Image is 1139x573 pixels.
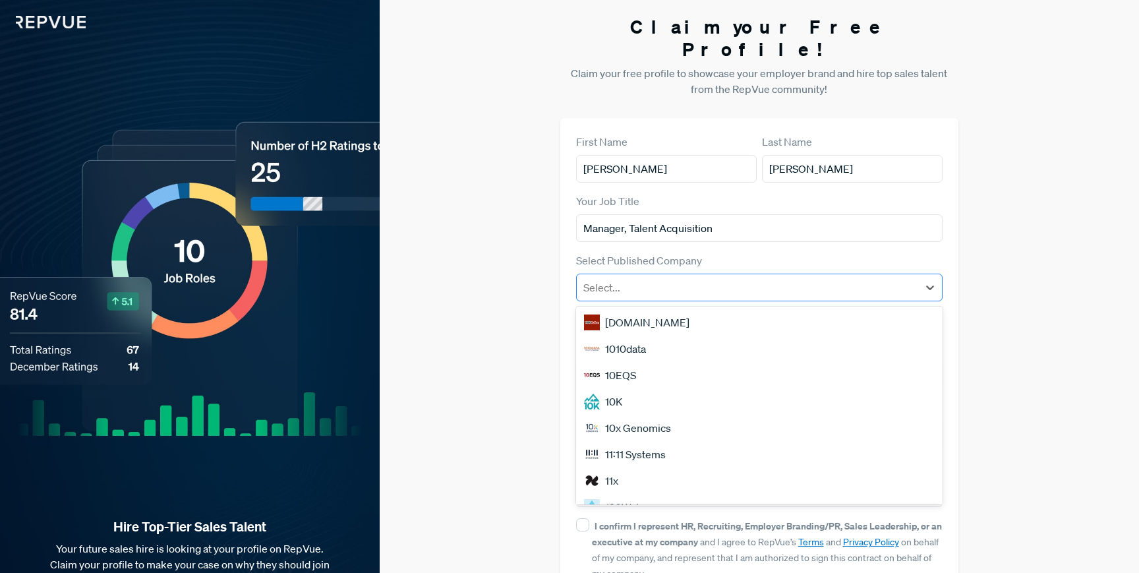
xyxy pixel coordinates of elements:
label: Your Job Title [576,193,639,209]
label: Select Published Company [576,253,702,268]
label: First Name [576,134,628,150]
input: Title [576,214,943,242]
strong: I confirm I represent HR, Recruiting, Employer Branding/PR, Sales Leadership, or an executive at ... [592,520,942,548]
label: Last Name [762,134,812,150]
div: 11x [576,467,943,494]
div: 1010data [576,336,943,362]
div: 10EQS [576,362,943,388]
img: 10EQS [584,367,600,383]
img: 120Water [584,499,600,515]
input: Last Name [762,155,943,183]
div: 10x Genomics [576,415,943,441]
img: 11x [584,473,600,489]
img: 10x Genomics [584,420,600,436]
img: 1000Bulbs.com [584,315,600,330]
input: First Name [576,155,757,183]
strong: Hire Top-Tier Sales Talent [21,518,359,535]
div: 11:11 Systems [576,441,943,467]
a: Privacy Policy [843,536,899,548]
div: 10K [576,388,943,415]
div: 120Water [576,494,943,520]
img: 1010data [584,341,600,357]
p: Claim your free profile to showcase your employer brand and hire top sales talent from the RepVue... [560,65,959,97]
img: 11:11 Systems [584,446,600,462]
img: 10K [584,394,600,409]
h3: Claim your Free Profile! [560,16,959,60]
div: [DOMAIN_NAME] [576,309,943,336]
a: Terms [798,536,824,548]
